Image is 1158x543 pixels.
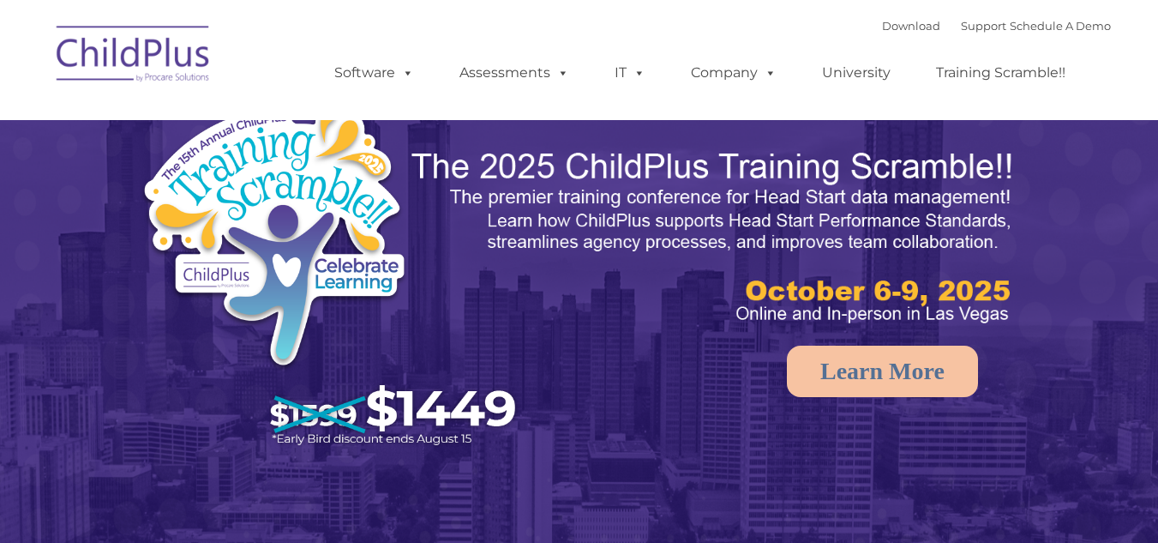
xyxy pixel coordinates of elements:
[882,19,1111,33] font: |
[787,346,978,397] a: Learn More
[674,56,794,90] a: Company
[919,56,1083,90] a: Training Scramble!!
[961,19,1006,33] a: Support
[1010,19,1111,33] a: Schedule A Demo
[48,14,219,100] img: ChildPlus by Procare Solutions
[882,19,940,33] a: Download
[805,56,908,90] a: University
[317,56,431,90] a: Software
[597,56,663,90] a: IT
[442,56,586,90] a: Assessments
